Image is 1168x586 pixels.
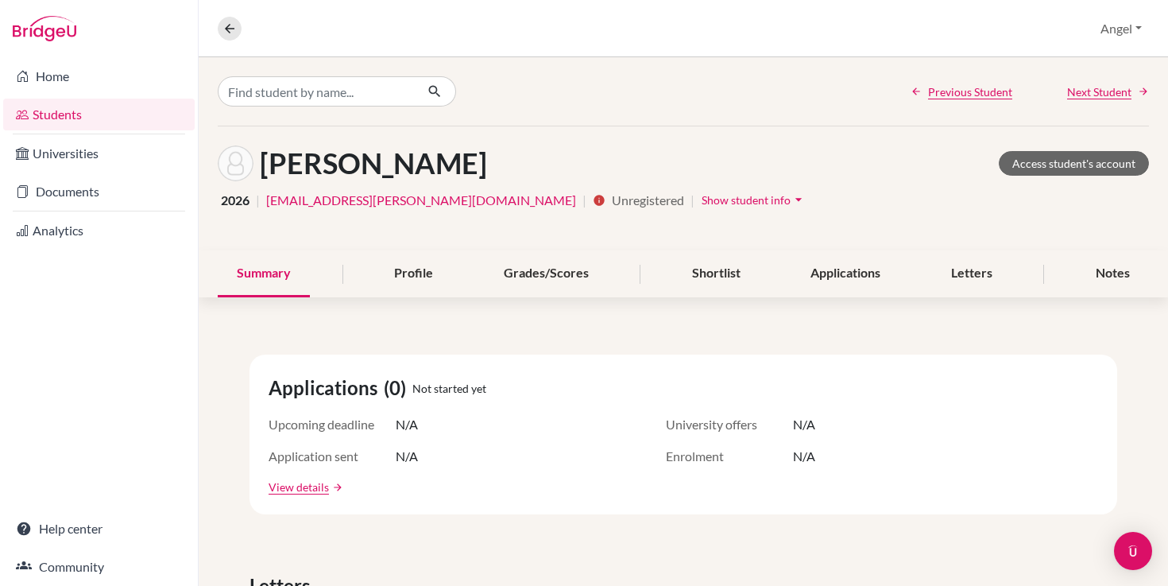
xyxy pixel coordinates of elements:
div: Shortlist [673,250,760,297]
i: info [593,194,605,207]
a: Help center [3,513,195,545]
span: Show student info [702,193,791,207]
div: Letters [932,250,1011,297]
a: arrow_forward [329,482,343,493]
div: Applications [791,250,899,297]
span: N/A [793,415,815,434]
span: (0) [384,374,412,402]
input: Find student by name... [218,76,415,107]
a: View details [269,479,329,495]
span: N/A [396,447,418,466]
h1: [PERSON_NAME] [260,146,487,180]
a: Community [3,551,195,583]
a: Home [3,60,195,92]
span: Unregistered [612,191,684,210]
div: Profile [375,250,452,297]
img: Bridge-U [13,16,76,41]
span: University offers [666,415,793,434]
div: Notes [1077,250,1149,297]
span: Applications [269,374,384,402]
span: N/A [793,447,815,466]
img: Chashin Lee's avatar [218,146,253,181]
span: N/A [396,415,418,434]
span: Previous Student [928,83,1012,100]
a: Analytics [3,215,195,246]
span: Upcoming deadline [269,415,396,434]
a: Previous Student [911,83,1012,100]
a: Universities [3,138,195,169]
span: Application sent [269,447,396,466]
span: | [256,191,260,210]
div: Grades/Scores [485,250,608,297]
span: Next Student [1067,83,1131,100]
div: Open Intercom Messenger [1114,532,1152,570]
span: Enrolment [666,447,793,466]
span: | [690,191,694,210]
a: Next Student [1067,83,1149,100]
span: 2026 [221,191,249,210]
button: Angel [1093,14,1149,44]
a: Access student's account [999,151,1149,176]
a: Students [3,99,195,130]
i: arrow_drop_down [791,192,806,208]
span: | [582,191,586,210]
span: Not started yet [412,380,486,397]
button: Show student infoarrow_drop_down [701,188,807,212]
a: Documents [3,176,195,208]
div: Summary [218,250,310,297]
a: [EMAIL_ADDRESS][PERSON_NAME][DOMAIN_NAME] [266,191,576,210]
